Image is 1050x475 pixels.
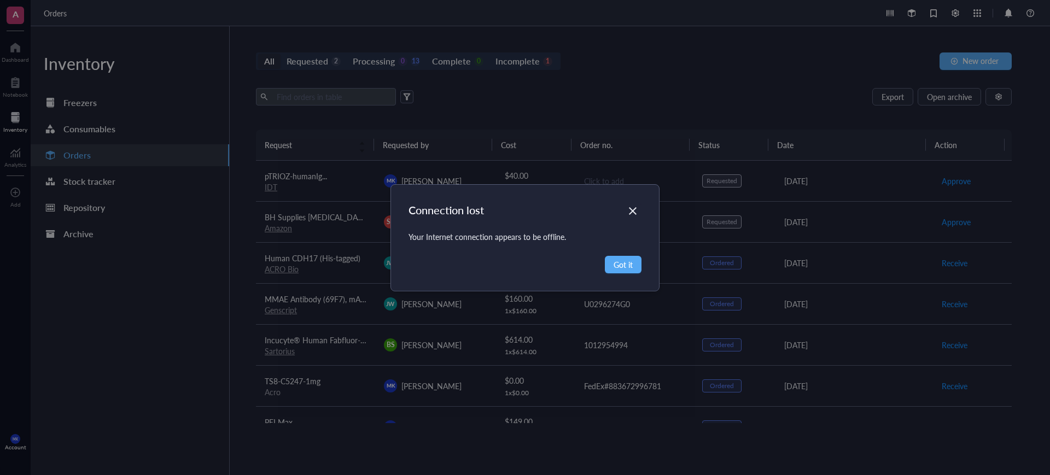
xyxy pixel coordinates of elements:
span: Close [624,204,641,218]
span: Got it [614,259,633,271]
div: Your Internet connection appears to be offline. [409,231,642,243]
div: Connection lost [409,202,642,218]
button: Close [624,202,641,220]
button: Got it [605,256,641,273]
